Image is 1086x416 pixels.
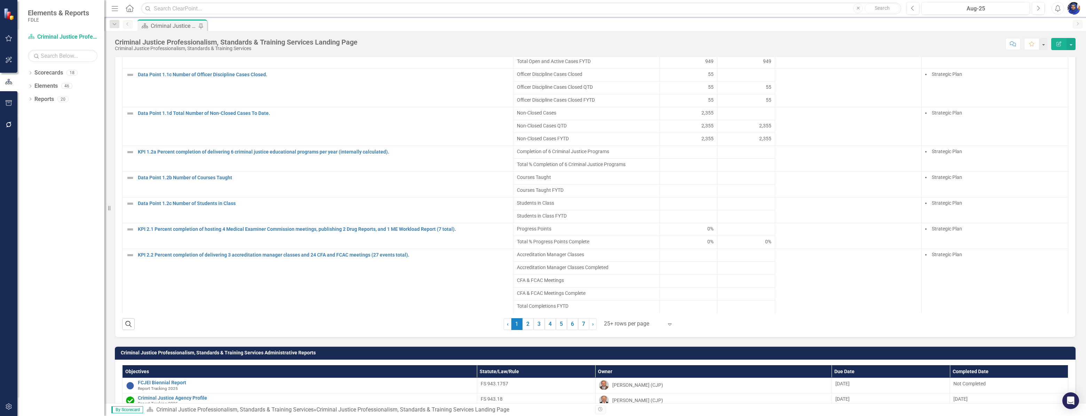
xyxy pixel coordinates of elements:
[316,406,509,413] div: Criminal Justice Professionalism, Standards & Training Services Landing Page
[123,223,513,249] td: Double-Click to Edit Right Click for Context Menu
[775,249,921,313] td: Double-Click to Edit
[766,96,771,103] span: 55
[924,5,1028,13] div: Aug-25
[717,223,775,236] td: Double-Click to Edit
[517,251,656,258] span: Accreditation Manager Classes
[517,148,656,155] span: Completion of 6 Criminal Justice Programs
[612,382,663,388] div: [PERSON_NAME] (CJP)
[481,381,508,386] span: FS 943.1757
[717,249,775,261] td: Double-Click to Edit
[138,227,510,232] a: KPI 2.1 Percent completion of hosting 4 Medical Examiner Commission meetings, publishing 2 Drug R...
[513,274,660,287] td: Double-Click to Edit
[517,161,656,168] span: Total % Completion of 6 Criminal Justice Programs
[660,261,717,274] td: Double-Click to Edit
[1062,392,1079,409] div: Open Intercom Messenger
[953,396,968,402] span: [DATE]
[126,251,134,259] img: Not Defined
[517,225,656,232] span: Progress Points
[660,249,717,261] td: Double-Click to Edit
[151,22,197,30] div: Criminal Justice Professionalism, Standards & Training Services Landing Page
[701,109,714,116] span: 2,355
[775,223,921,249] td: Double-Click to Edit
[921,171,1068,197] td: Double-Click to Edit
[835,381,850,386] span: [DATE]
[599,380,609,390] img: Chris Johnson
[1068,2,1080,15] button: Somi Akter
[123,171,513,197] td: Double-Click to Edit Right Click for Context Menu
[660,171,717,184] td: Double-Click to Edit
[126,109,134,118] img: Not Defined
[123,393,477,409] td: Double-Click to Edit Right Click for Context Menu
[3,8,16,20] img: ClearPoint Strategy
[717,146,775,158] td: Double-Click to Edit
[775,197,921,223] td: Double-Click to Edit
[517,303,656,309] span: Total Completions FYTD
[701,135,714,142] span: 2,355
[921,223,1068,249] td: Double-Click to Edit
[517,199,656,206] span: Students in Class
[759,122,771,129] span: 2,355
[932,149,962,154] span: Strategic Plan
[599,395,609,405] img: Brett Kirkland
[932,200,962,206] span: Strategic Plan
[121,350,1072,355] h3: Criminal Justice Professionalism, Standards & Training Services Administrative Reports
[66,70,78,76] div: 18
[932,226,962,231] span: Strategic Plan
[765,238,771,245] span: 0%
[138,175,510,180] a: Data Point 1.2b Number of Courses Taught
[708,84,714,91] span: 55
[660,68,717,81] td: Double-Click to Edit
[147,406,590,414] div: »
[517,58,656,65] span: Total Open and Active Cases FYTD
[660,146,717,158] td: Double-Click to Edit
[592,321,594,327] span: ›
[138,72,510,77] a: Data Point 1.1c Number of Officer Discipline Cases Closed.
[138,111,510,116] a: Data Point 1.1d Total Number of Non-Closed Cases To Date.
[517,277,656,284] span: CFA & FCAC Meetings
[660,287,717,300] td: Double-Click to Edit
[28,50,97,62] input: Search Below...
[513,223,660,236] td: Double-Click to Edit
[775,107,921,146] td: Double-Click to Edit
[517,238,656,245] span: Total % Progress Points Complete
[61,83,72,89] div: 46
[717,274,775,287] td: Double-Click to Edit
[123,107,513,146] td: Double-Click to Edit Right Click for Context Menu
[875,5,890,11] span: Search
[921,249,1068,313] td: Double-Click to Edit
[513,261,660,274] td: Double-Click to Edit
[517,264,656,271] span: Accreditation Manager Classes Completed
[138,401,178,406] span: Report Tracking 2025
[717,107,775,120] td: Double-Click to Edit
[517,122,656,129] span: Non-Closed Cases QTD
[123,68,513,107] td: Double-Click to Edit Right Click for Context Menu
[932,252,962,257] span: Strategic Plan
[126,225,134,234] img: Not Defined
[126,174,134,182] img: Not Defined
[126,71,134,79] img: Not Defined
[123,378,477,393] td: Double-Click to Edit Right Click for Context Menu
[138,386,178,391] span: Report Tracking 2025
[865,3,899,13] button: Search
[34,95,54,103] a: Reports
[517,187,656,194] span: Courses Taught FYTD
[513,171,660,184] td: Double-Click to Edit
[717,261,775,274] td: Double-Click to Edit
[513,68,660,81] td: Double-Click to Edit
[567,318,578,330] a: 6
[513,197,660,210] td: Double-Click to Edit
[517,212,656,219] span: Students in Class FYTD
[612,397,663,404] div: [PERSON_NAME] (CJP)
[517,109,656,116] span: Non-Closed Cases
[138,149,510,155] a: KPI 1.2a Percent completion of delivering 6 criminal justice educational programs per year (inter...
[126,397,134,405] img: Complete
[517,84,656,91] span: Officer Discipline Cases Closed QTD
[708,96,714,103] span: 55
[556,318,567,330] a: 5
[141,2,901,15] input: Search ClearPoint...
[138,380,473,385] a: FCJEI Biennial Report
[708,71,714,78] span: 55
[517,174,656,181] span: Courses Taught
[921,197,1068,223] td: Double-Click to Edit
[660,197,717,210] td: Double-Click to Edit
